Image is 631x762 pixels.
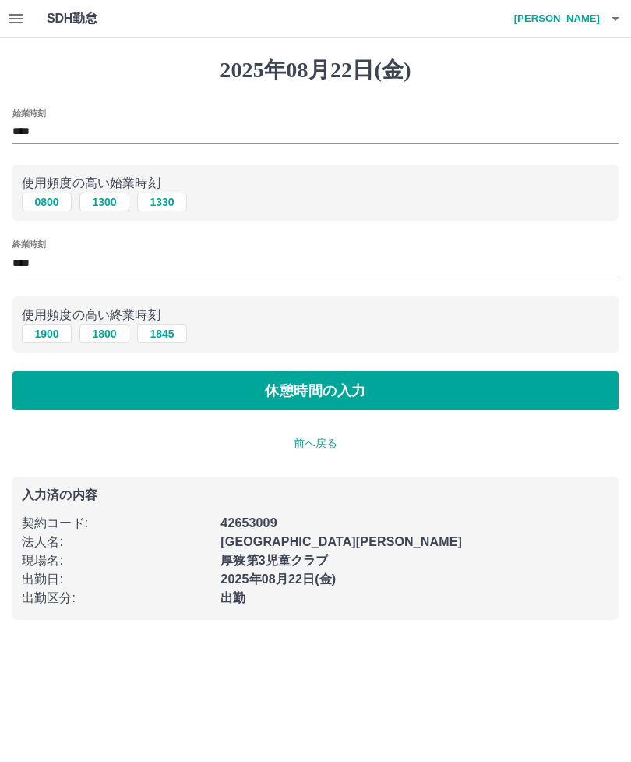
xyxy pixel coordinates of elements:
b: 2025年08月22日(金) [220,572,336,586]
button: 0800 [22,193,72,211]
button: 1800 [79,324,129,343]
p: 法人名 : [22,533,211,551]
b: 厚狭第3児童クラブ [220,554,328,567]
p: 使用頻度の高い終業時刻 [22,306,609,324]
p: 契約コード : [22,514,211,533]
p: 出勤日 : [22,570,211,589]
p: 出勤区分 : [22,589,211,608]
b: [GEOGRAPHIC_DATA][PERSON_NAME] [220,535,462,548]
button: 1330 [137,193,187,211]
p: 使用頻度の高い始業時刻 [22,174,609,193]
p: 前へ戻る [12,435,619,452]
button: 休憩時間の入力 [12,371,619,410]
b: 出勤 [220,591,245,604]
p: 入力済の内容 [22,489,609,502]
label: 終業時刻 [12,239,45,250]
button: 1300 [79,193,129,211]
label: 始業時刻 [12,107,45,119]
button: 1900 [22,324,72,343]
p: 現場名 : [22,551,211,570]
b: 42653009 [220,516,277,530]
h1: 2025年08月22日(金) [12,57,619,83]
button: 1845 [137,324,187,343]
